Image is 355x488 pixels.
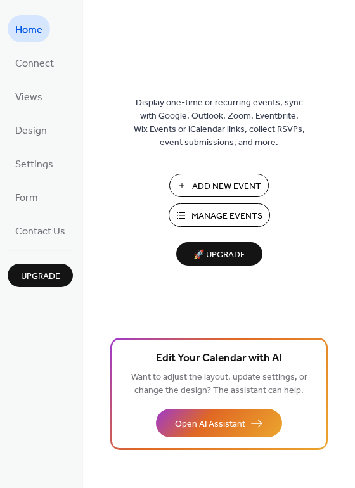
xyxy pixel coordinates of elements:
[8,15,50,42] a: Home
[191,210,262,223] span: Manage Events
[8,264,73,287] button: Upgrade
[15,54,54,74] span: Connect
[184,247,255,264] span: 🚀 Upgrade
[15,87,42,107] span: Views
[8,217,73,244] a: Contact Us
[192,180,261,193] span: Add New Event
[15,20,42,40] span: Home
[8,82,50,110] a: Views
[131,369,307,399] span: Want to adjust the layout, update settings, or change the design? The assistant can help.
[169,174,269,197] button: Add New Event
[15,155,53,174] span: Settings
[8,150,61,177] a: Settings
[156,409,282,437] button: Open AI Assistant
[8,116,55,143] a: Design
[175,418,245,431] span: Open AI Assistant
[8,183,46,210] a: Form
[169,203,270,227] button: Manage Events
[15,222,65,241] span: Contact Us
[134,96,305,150] span: Display one-time or recurring events, sync with Google, Outlook, Zoom, Eventbrite, Wix Events or ...
[15,121,47,141] span: Design
[8,49,61,76] a: Connect
[176,242,262,266] button: 🚀 Upgrade
[156,350,282,368] span: Edit Your Calendar with AI
[15,188,38,208] span: Form
[21,270,60,283] span: Upgrade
